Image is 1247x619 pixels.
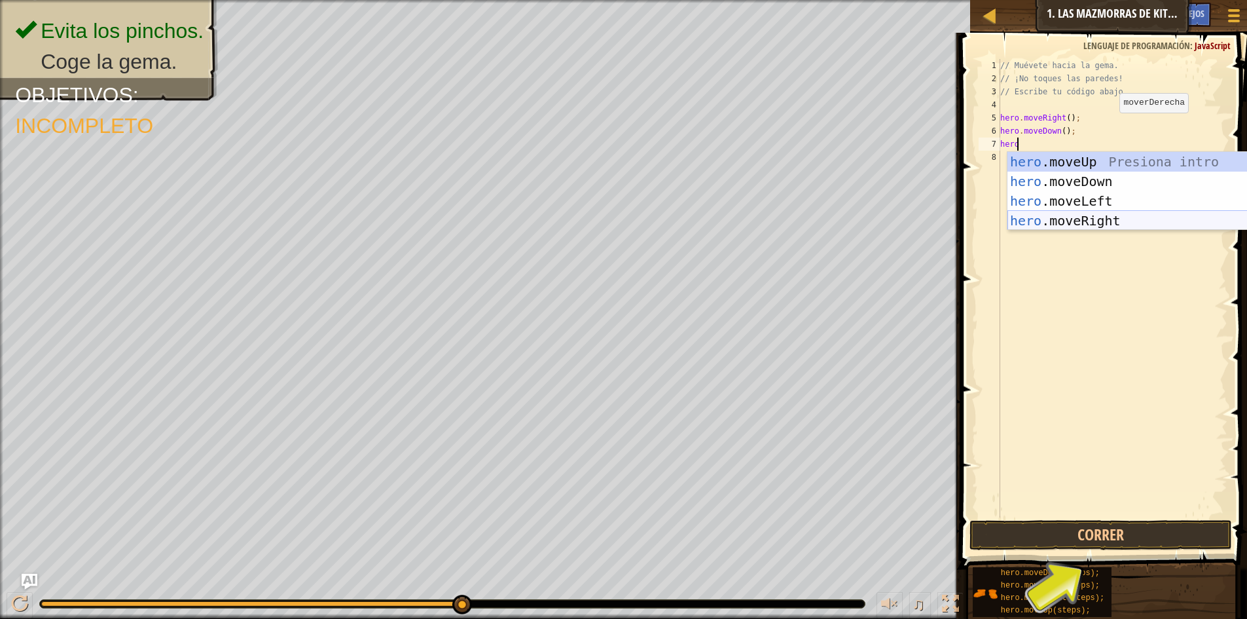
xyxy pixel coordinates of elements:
span: Evita los pinchos. [41,19,204,43]
div: 5 [979,111,1000,124]
button: Ctrl + P: Pause [7,592,33,619]
span: : [133,83,139,107]
div: 4 [979,98,1000,111]
div: 2 [979,72,1000,85]
button: Ask AI [22,574,37,590]
span: JavaScript [1195,39,1231,52]
button: Ajustar volúmen [877,592,903,619]
button: Ask AI [1128,3,1163,27]
div: 7 [979,138,1000,151]
span: hero.moveDown(steps); [1001,569,1100,578]
span: : [1190,39,1195,52]
div: 6 [979,124,1000,138]
span: hero.moveRight(steps); [1001,593,1104,603]
div: 8 [979,151,1000,164]
code: moverDerecha [1123,98,1185,107]
button: ♫ [909,592,931,619]
span: Coge la gema. [41,49,177,73]
img: portrait.png [973,581,998,606]
span: Lenguaje de programación [1083,39,1190,52]
span: Ask AI [1134,7,1157,20]
span: ♫ [912,594,925,614]
span: hero.moveUp(steps); [1001,606,1091,615]
span: Incompleto [15,113,153,137]
li: Evita los pinchos. [15,16,204,47]
span: hero.moveLeft(steps); [1001,581,1100,590]
div: 1 [979,59,1000,72]
button: Correr [969,520,1232,550]
button: Alterna pantalla completa. [937,592,964,619]
span: Objetivos [15,83,133,107]
span: Consejos [1170,7,1204,20]
div: 3 [979,85,1000,98]
li: Coge la gema. [15,47,204,77]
